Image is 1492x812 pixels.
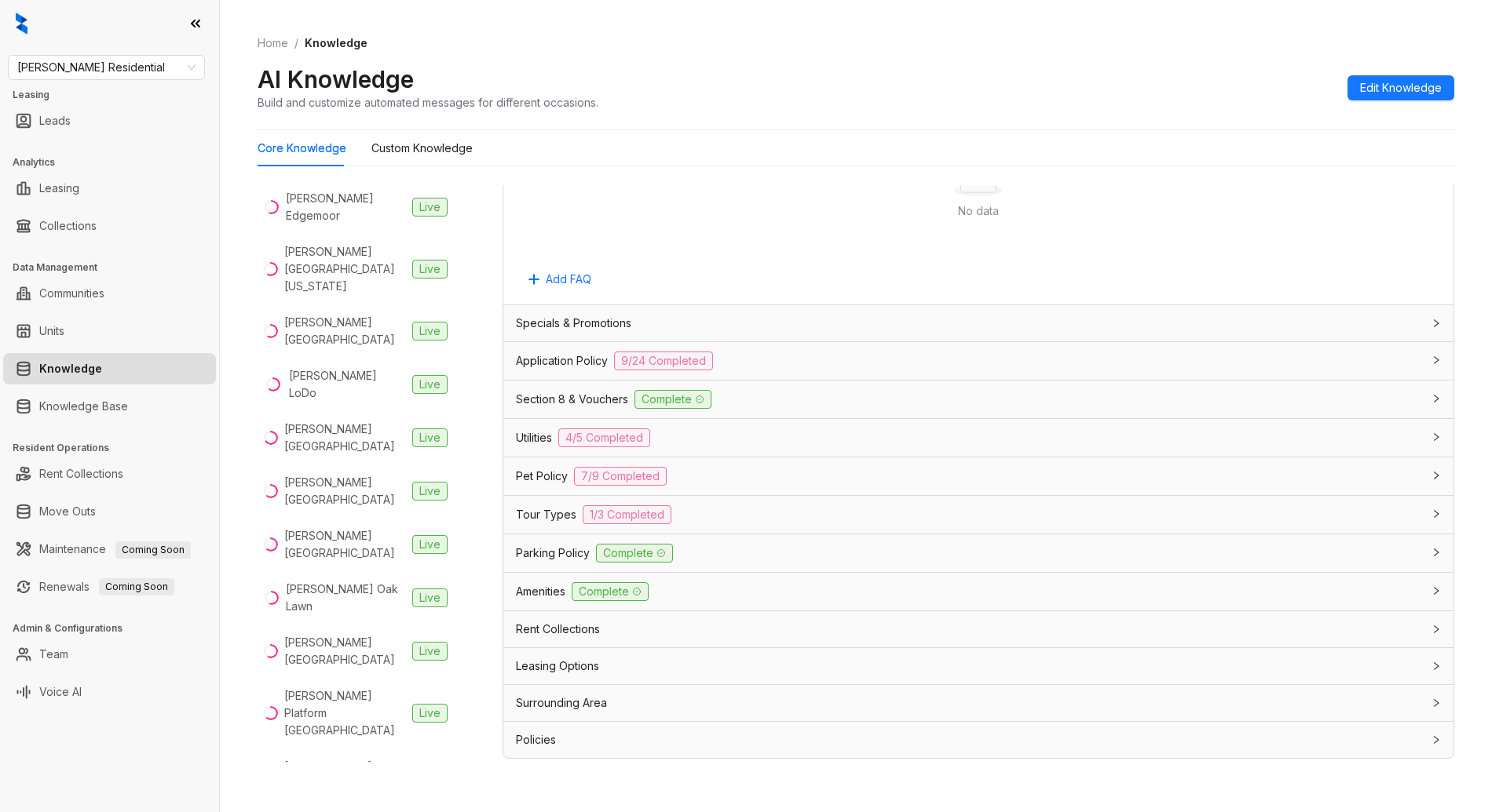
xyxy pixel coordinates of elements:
a: RenewalsComing Soon [39,571,174,603]
span: collapsed [1432,394,1441,403]
li: / [294,35,298,52]
span: Specials & Promotions [516,315,631,332]
span: 7/9 Completed [574,467,667,486]
span: Live [412,428,448,447]
div: Specials & Promotions [503,305,1454,341]
span: collapsed [1432,319,1441,328]
li: Units [3,315,216,347]
a: Leads [39,105,71,137]
div: [PERSON_NAME][GEOGRAPHIC_DATA] [284,314,406,348]
li: Rent Collections [3,458,216,490]
span: Surrounding Area [516,694,607,712]
div: Utilities4/5 Completed [503,419,1454,457]
div: Build and customize automated messages for different occasions. [258,94,598,111]
div: [PERSON_NAME] Seattle Waterfront [284,758,406,792]
div: No data [535,202,1422,220]
div: Rent Collections [503,611,1454,647]
span: Policies [516,731,556,748]
li: Renewals [3,571,216,603]
li: Leads [3,105,216,137]
div: Tour Types1/3 Completed [503,496,1454,533]
span: Knowledge [305,36,368,49]
li: Leasing [3,173,216,204]
a: Voice AI [39,676,82,708]
span: 4/5 Completed [558,428,650,447]
span: Live [412,704,448,723]
li: Communities [3,278,216,309]
a: Team [39,639,68,670]
a: Knowledge Base [39,391,128,422]
span: Complete [596,544,673,563]
span: Utilities [516,429,552,446]
span: Parking Policy [516,544,590,562]
span: Complete [634,390,711,409]
span: Add FAQ [546,271,591,288]
a: Home [254,35,291,52]
span: Live [412,375,448,394]
span: collapsed [1432,471,1441,480]
div: [PERSON_NAME] Edgemoor [286,190,406,224]
span: Section 8 & Vouchers [516,391,628,408]
div: [PERSON_NAME] [GEOGRAPHIC_DATA] [284,421,406,455]
div: Policies [503,722,1454,758]
a: Rent Collections [39,458,123,490]
span: collapsed [1432,548,1441,557]
div: Custom Knowledge [371,140,473,157]
img: logo [16,13,27,35]
button: Edit Knowledge [1348,75,1454,100]
span: Live [412,482,448,501]
button: Add FAQ [516,267,604,292]
div: [PERSON_NAME][GEOGRAPHIC_DATA] [284,634,406,668]
h3: Leasing [13,88,219,102]
span: Live [412,588,448,607]
div: Application Policy9/24 Completed [503,342,1454,380]
div: Parking PolicyComplete [503,534,1454,572]
div: Core Knowledge [258,140,346,157]
li: Knowledge [3,353,216,384]
div: [PERSON_NAME][GEOGRAPHIC_DATA] [284,474,406,508]
a: Leasing [39,173,79,204]
span: Pet Policy [516,468,568,485]
div: [PERSON_NAME] LoDo [289,367,406,402]
h3: Analytics [13,155,219,169]
span: Complete [572,582,649,601]
li: Maintenance [3,533,216,565]
div: Leasing Options [503,648,1454,684]
div: [PERSON_NAME] [GEOGRAPHIC_DATA][US_STATE] [284,243,406,295]
span: Coming Soon [99,578,174,595]
span: collapsed [1432,586,1441,595]
a: Communities [39,278,104,309]
span: collapsed [1432,509,1441,519]
li: Move Outs [3,496,216,527]
span: Live [412,260,448,279]
li: Voice AI [3,676,216,708]
div: Pet Policy7/9 Completed [503,457,1454,495]
a: Units [39,315,64,347]
span: collapsed [1432,355,1441,365]
span: collapsed [1432,432,1441,442]
h3: Resident Operations [13,441,219,455]
span: Amenities [516,583,565,600]
span: Live [412,642,448,661]
span: 1/3 Completed [583,505,671,524]
li: Team [3,639,216,670]
h3: Admin & Configurations [13,621,219,635]
span: Coming Soon [115,541,191,559]
span: Leasing Options [516,657,599,675]
span: collapsed [1432,624,1441,634]
span: Application Policy [516,352,608,370]
div: [PERSON_NAME] Platform [GEOGRAPHIC_DATA] [284,687,406,739]
span: Live [412,322,448,340]
a: Collections [39,210,97,242]
a: Move Outs [39,496,96,527]
div: AmenitiesComplete [503,573,1454,610]
span: collapsed [1432,735,1441,745]
span: Griffis Residential [17,56,196,79]
h2: AI Knowledge [258,64,414,94]
a: Knowledge [39,353,102,384]
li: Knowledge Base [3,391,216,422]
div: Surrounding Area [503,685,1454,721]
h3: Data Management [13,260,219,275]
li: Collections [3,210,216,242]
span: Live [412,535,448,554]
